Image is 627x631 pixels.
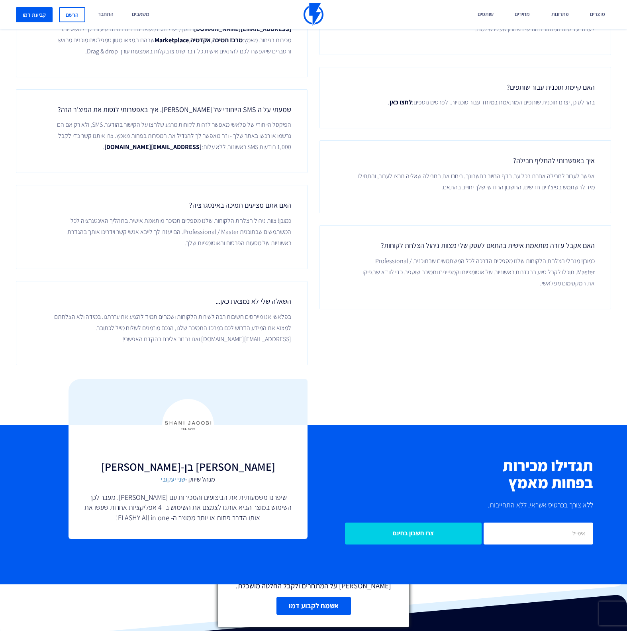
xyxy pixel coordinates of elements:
[319,499,593,511] p: ללא צורך בכרטיס אשראי. ללא התחייבות.
[32,106,291,114] h2: שמעתי על ה SMS הייחודי של [PERSON_NAME]. איך באפשרותי לנסות את הפיצ'ר הזה?
[319,457,593,491] h2: תגדילו מכירות בפחות מאמץ
[161,475,185,484] a: שני יעקובי
[32,201,291,209] h2: האם אתם מציעים תמיכה באינטגרציה?
[345,523,482,545] input: צרו חשבון בחינם
[84,492,292,523] p: שיפרנו משמעותית את הביצועים והמכירות עם [PERSON_NAME]. מעבר לכך השימוש במוצר הביא אותנו לצמצם את ...
[155,35,189,46] a: Marketplace
[59,7,85,22] a: הרשם
[52,215,291,249] p: כמובן! צוות ניהול הצלחת הלקוחות שלנו מספקים תמיכה מותאמת אישית בתהליך האינטגרציה לכל המשתמשים שבת...
[484,523,593,545] input: אימייל
[190,35,211,46] a: אקדמיה
[336,242,595,250] h2: האם אקבל עזרה מותאמת אישית בהתאם לעסק שלי מצוות ניהול הצלחת לקוחות?
[356,171,595,193] p: אפשר לעבור לחבילה אחרת בכל עת בדף החיוב בחשבונך. ביחרו את החבילה שאליה תרצו לעבור, והתחילו מיד לה...
[52,119,291,153] p: הפיקסל הייחודי של פלאשי מאפשר לזהות לקוחות מרגע שלחצו על הקישור בהודעת SMS, ולא רק אם הם נרשמו או...
[356,256,595,289] p: כמובן! מנהלי הצלחת הלקוחות שלנו מספקים הדרכה לכל המשתמשים שבתוכנית Professional / Master. תוכלו ל...
[356,97,595,108] p: בהחלט כן, יצרנו תוכנית שותפים המותאמת במיוחד עבור סוכנויות. לפרטים נוספים: .
[162,399,214,451] img: Feedback
[390,97,412,108] a: לחצו כאן
[212,35,243,46] a: מרכז תמיכה
[104,142,202,153] a: [EMAIL_ADDRESS][DOMAIN_NAME]
[52,311,291,345] p: בפלאשי אנו מייחסים חשיבות רבה לשירות הלקוחות ושמחים תמיד להציע את עזרתנו. במידה ולא הצלחתם למצוא ...
[336,157,595,165] h2: איך באפשרותי להחליף חבילה?
[32,297,291,305] h2: השאלה שלי לא נמצאת כאן...
[52,12,291,57] p: בטח! יש לנו צוות תמיכה מקצועי מאוד שתמיד ישמח לענות על כל שאלה: בנוסף, יש לנו גם משאבים רבים בחינ...
[84,475,292,484] span: מנהל שיווק -
[16,7,53,22] a: קביעת דמו
[84,461,292,473] h3: [PERSON_NAME] בן-[PERSON_NAME]
[336,83,595,91] h2: האם קיימת תוכנית עבור שותפים?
